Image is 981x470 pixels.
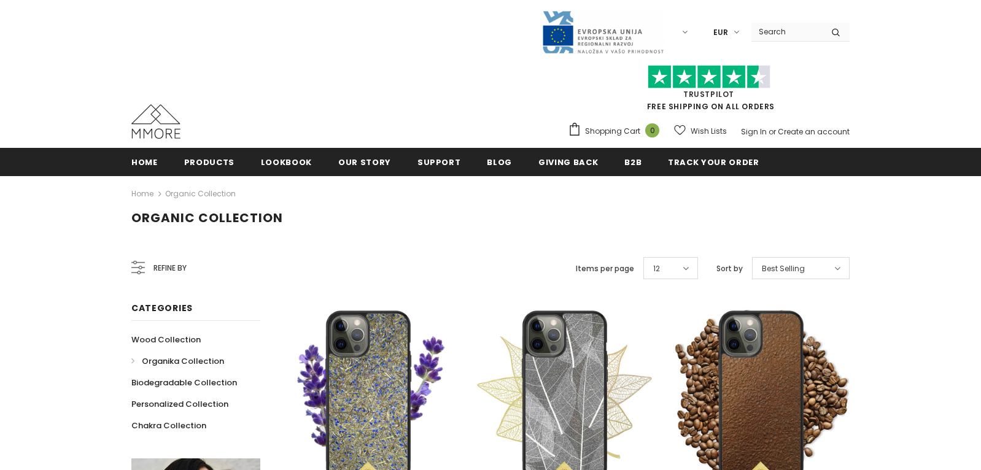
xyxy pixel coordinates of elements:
[338,156,391,168] span: Our Story
[131,420,206,431] span: Chakra Collection
[165,188,236,199] a: Organic Collection
[568,122,665,141] a: Shopping Cart 0
[131,415,206,436] a: Chakra Collection
[153,261,187,275] span: Refine by
[624,156,642,168] span: B2B
[131,393,228,415] a: Personalized Collection
[645,123,659,137] span: 0
[131,398,228,410] span: Personalized Collection
[261,156,312,168] span: Lookbook
[691,125,727,137] span: Wish Lists
[762,263,805,275] span: Best Selling
[131,377,237,388] span: Biodegradable Collection
[131,148,158,175] a: Home
[131,209,283,226] span: Organic Collection
[541,26,664,37] a: Javni Razpis
[142,355,224,367] span: Organika Collection
[624,148,642,175] a: B2B
[131,350,224,372] a: Organika Collection
[576,263,634,275] label: Items per page
[541,10,664,55] img: Javni Razpis
[131,329,201,350] a: Wood Collection
[417,148,461,175] a: support
[778,126,850,137] a: Create an account
[668,148,759,175] a: Track your order
[751,23,822,40] input: Search Site
[585,125,640,137] span: Shopping Cart
[653,263,660,275] span: 12
[674,120,727,142] a: Wish Lists
[184,156,235,168] span: Products
[131,187,153,201] a: Home
[769,126,776,137] span: or
[131,302,193,314] span: Categories
[131,156,158,168] span: Home
[131,334,201,345] span: Wood Collection
[683,89,734,99] a: Trustpilot
[538,156,598,168] span: Giving back
[668,156,759,168] span: Track your order
[568,71,850,112] span: FREE SHIPPING ON ALL ORDERS
[716,263,743,275] label: Sort by
[713,26,728,39] span: EUR
[417,156,461,168] span: support
[184,148,235,175] a: Products
[131,104,180,139] img: MMORE Cases
[131,372,237,393] a: Biodegradable Collection
[261,148,312,175] a: Lookbook
[741,126,767,137] a: Sign In
[648,65,770,89] img: Trust Pilot Stars
[487,148,512,175] a: Blog
[538,148,598,175] a: Giving back
[338,148,391,175] a: Our Story
[487,156,512,168] span: Blog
